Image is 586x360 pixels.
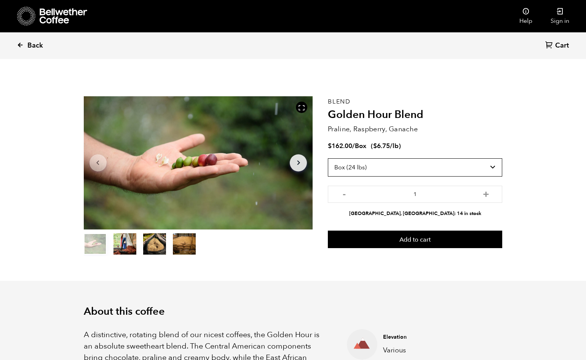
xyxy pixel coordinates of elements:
a: Cart [545,41,571,51]
p: Praline, Raspberry, Ganache [328,124,502,134]
button: - [339,190,349,197]
bdi: 6.75 [373,142,390,150]
button: Add to cart [328,231,502,248]
span: $ [328,142,332,150]
span: ( ) [371,142,401,150]
h2: Golden Hour Blend [328,108,502,121]
span: Box [355,142,366,150]
span: $ [373,142,377,150]
button: + [481,190,491,197]
p: Various [383,345,490,355]
h2: About this coffee [84,306,503,318]
span: Cart [555,41,569,50]
h4: Elevation [383,333,490,341]
bdi: 162.00 [328,142,352,150]
span: Back [27,41,43,50]
span: / [352,142,355,150]
span: /lb [390,142,399,150]
li: [GEOGRAPHIC_DATA], [GEOGRAPHIC_DATA]: 14 in stock [328,210,502,217]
